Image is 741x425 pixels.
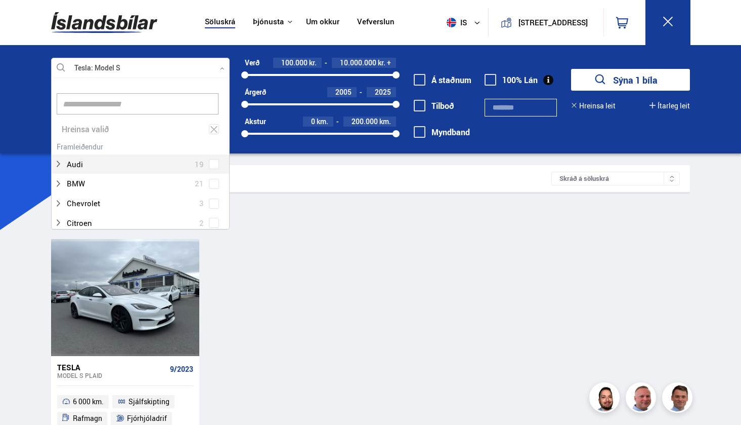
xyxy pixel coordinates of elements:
[73,412,102,424] span: Rafmagn
[306,17,339,28] a: Um okkur
[591,384,621,414] img: nhp88E3Fdnt1Opn2.png
[51,6,157,39] img: G0Ugv5HjCgRt.svg
[414,101,454,110] label: Tilboð
[52,120,230,139] div: Hreinsa valið
[378,59,385,67] span: kr.
[8,4,38,34] button: Opna LiveChat spjallviðmót
[245,118,266,126] div: Akstur
[311,117,315,126] span: 0
[414,128,470,137] label: Myndband
[447,18,456,27] img: svg+xml;base64,PHN2ZyB4bWxucz0iaHR0cDovL3d3dy53My5vcmcvMjAwMC9zdmciIHdpZHRoPSI1MTIiIGhlaWdodD0iNT...
[516,18,590,27] button: [STREET_ADDRESS]
[649,102,690,110] button: Ítarleg leit
[551,172,680,185] div: Skráð á söluskrá
[127,412,167,424] span: Fjórhjóladrif
[170,365,193,373] span: 9/2023
[57,363,166,372] div: Tesla
[73,396,104,408] span: 6 000 km.
[443,8,488,37] button: is
[571,102,616,110] button: Hreinsa leit
[357,17,395,28] a: Vefverslun
[195,176,204,191] span: 21
[664,384,694,414] img: FbJEzSuNWCJXmdc-.webp
[199,196,204,211] span: 3
[387,59,391,67] span: +
[414,75,471,85] label: Á staðnum
[61,173,552,184] div: Leitarniðurstöður 1 bílar
[205,17,235,28] a: Söluskrá
[195,157,204,172] span: 19
[571,69,690,91] button: Sýna 1 bíla
[443,18,468,27] span: is
[340,58,376,67] span: 10.000.000
[627,384,658,414] img: siFngHWaQ9KaOqBr.png
[281,58,308,67] span: 100.000
[375,87,391,97] span: 2025
[57,372,166,379] div: Model S PLAID
[245,88,266,96] div: Árgerð
[245,59,259,67] div: Verð
[494,8,597,37] a: [STREET_ADDRESS]
[335,87,352,97] span: 2005
[485,75,538,85] label: 100% Lán
[352,117,378,126] span: 200.000
[379,118,391,126] span: km.
[317,118,328,126] span: km.
[128,396,169,408] span: Sjálfskipting
[253,17,284,27] button: Þjónusta
[309,59,317,67] span: kr.
[199,216,204,230] span: 2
